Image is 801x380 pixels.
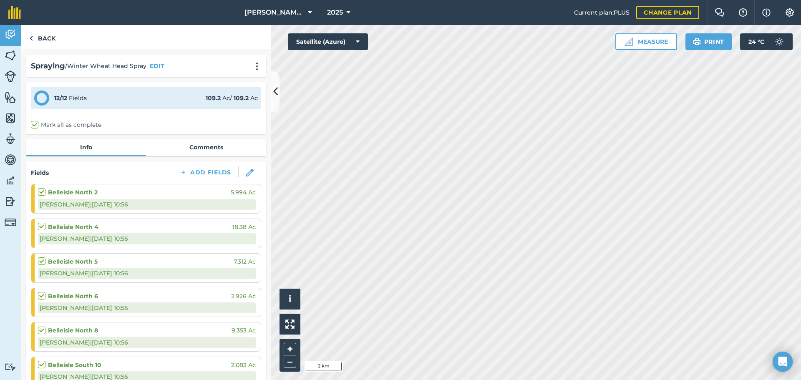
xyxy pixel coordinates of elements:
[625,38,633,46] img: Ruler icon
[48,292,98,301] strong: Belleisle North 6
[232,222,256,232] span: 18.38 Ac
[146,139,266,155] a: Comments
[48,188,98,197] strong: Belleisle North 2
[48,257,98,266] strong: Belleisle North 5
[740,33,793,50] button: 24 °C
[284,343,296,355] button: +
[48,360,101,370] strong: Belleisle South 10
[48,326,98,335] strong: Belleisle North 8
[21,25,64,50] a: Back
[773,352,793,372] div: Open Intercom Messenger
[5,49,16,62] img: svg+xml;base64,PHN2ZyB4bWxucz0iaHR0cDovL3d3dy53My5vcmcvMjAwMC9zdmciIHdpZHRoPSI1NiIgaGVpZ2h0PSI2MC...
[762,8,771,18] img: svg+xml;base64,PHN2ZyB4bWxucz0iaHR0cDovL3d3dy53My5vcmcvMjAwMC9zdmciIHdpZHRoPSIxNyIgaGVpZ2h0PSIxNy...
[5,154,16,166] img: svg+xml;base64,PD94bWwgdmVyc2lvbj0iMS4wIiBlbmNvZGluZz0idXRmLTgiPz4KPCEtLSBHZW5lcmF0b3I6IEFkb2JlIE...
[38,268,256,279] div: [PERSON_NAME] | [DATE] 10:56
[284,355,296,367] button: –
[54,94,67,102] strong: 12 / 12
[31,168,49,177] h4: Fields
[31,60,65,72] h2: Spraying
[231,292,256,301] span: 2.926 Ac
[615,33,677,50] button: Measure
[65,61,146,70] span: / Winter Wheat Head Spray
[280,289,300,310] button: i
[285,320,295,329] img: Four arrows, one pointing top left, one top right, one bottom right and the last bottom left
[54,93,87,103] div: Fields
[289,294,291,304] span: i
[5,216,16,228] img: svg+xml;base64,PD94bWwgdmVyc2lvbj0iMS4wIiBlbmNvZGluZz0idXRmLTgiPz4KPCEtLSBHZW5lcmF0b3I6IEFkb2JlIE...
[693,37,701,47] img: svg+xml;base64,PHN2ZyB4bWxucz0iaHR0cDovL3d3dy53My5vcmcvMjAwMC9zdmciIHdpZHRoPSIxOSIgaGVpZ2h0PSIyNC...
[38,233,256,244] div: [PERSON_NAME] | [DATE] 10:56
[173,166,238,178] button: Add Fields
[327,8,343,18] span: 2025
[206,93,258,103] div: Ac / Ac
[738,8,748,17] img: A question mark icon
[48,222,98,232] strong: Belleisle North 4
[5,112,16,124] img: svg+xml;base64,PHN2ZyB4bWxucz0iaHR0cDovL3d3dy53My5vcmcvMjAwMC9zdmciIHdpZHRoPSI1NiIgaGVpZ2h0PSI2MC...
[5,91,16,103] img: svg+xml;base64,PHN2ZyB4bWxucz0iaHR0cDovL3d3dy53My5vcmcvMjAwMC9zdmciIHdpZHRoPSI1NiIgaGVpZ2h0PSI2MC...
[231,360,256,370] span: 2.083 Ac
[234,94,249,102] strong: 109.2
[288,33,368,50] button: Satellite (Azure)
[150,61,164,70] button: EDIT
[38,302,256,313] div: [PERSON_NAME] | [DATE] 10:56
[31,121,101,129] label: Mark all as complete
[252,62,262,70] img: svg+xml;base64,PHN2ZyB4bWxucz0iaHR0cDovL3d3dy53My5vcmcvMjAwMC9zdmciIHdpZHRoPSIyMCIgaGVpZ2h0PSIyNC...
[785,8,795,17] img: A cog icon
[244,8,305,18] span: [PERSON_NAME] Farms
[5,70,16,82] img: svg+xml;base64,PD94bWwgdmVyc2lvbj0iMS4wIiBlbmNvZGluZz0idXRmLTgiPz4KPCEtLSBHZW5lcmF0b3I6IEFkb2JlIE...
[38,337,256,348] div: [PERSON_NAME] | [DATE] 10:56
[246,169,254,176] img: svg+xml;base64,PHN2ZyB3aWR0aD0iMTgiIGhlaWdodD0iMTgiIHZpZXdCb3g9IjAgMCAxOCAxOCIgZmlsbD0ibm9uZSIgeG...
[38,199,256,210] div: [PERSON_NAME] | [DATE] 10:56
[5,174,16,187] img: svg+xml;base64,PD94bWwgdmVyc2lvbj0iMS4wIiBlbmNvZGluZz0idXRmLTgiPz4KPCEtLSBHZW5lcmF0b3I6IEFkb2JlIE...
[232,326,256,335] span: 9.353 Ac
[685,33,732,50] button: Print
[8,6,21,19] img: fieldmargin Logo
[771,33,788,50] img: svg+xml;base64,PD94bWwgdmVyc2lvbj0iMS4wIiBlbmNvZGluZz0idXRmLTgiPz4KPCEtLSBHZW5lcmF0b3I6IEFkb2JlIE...
[5,363,16,371] img: svg+xml;base64,PD94bWwgdmVyc2lvbj0iMS4wIiBlbmNvZGluZz0idXRmLTgiPz4KPCEtLSBHZW5lcmF0b3I6IEFkb2JlIE...
[5,28,16,41] img: svg+xml;base64,PD94bWwgdmVyc2lvbj0iMS4wIiBlbmNvZGluZz0idXRmLTgiPz4KPCEtLSBHZW5lcmF0b3I6IEFkb2JlIE...
[26,139,146,155] a: Info
[231,188,256,197] span: 5.994 Ac
[5,195,16,208] img: svg+xml;base64,PD94bWwgdmVyc2lvbj0iMS4wIiBlbmNvZGluZz0idXRmLTgiPz4KPCEtLSBHZW5lcmF0b3I6IEFkb2JlIE...
[5,133,16,145] img: svg+xml;base64,PD94bWwgdmVyc2lvbj0iMS4wIiBlbmNvZGluZz0idXRmLTgiPz4KPCEtLSBHZW5lcmF0b3I6IEFkb2JlIE...
[206,94,221,102] strong: 109.2
[29,33,33,43] img: svg+xml;base64,PHN2ZyB4bWxucz0iaHR0cDovL3d3dy53My5vcmcvMjAwMC9zdmciIHdpZHRoPSI5IiBoZWlnaHQ9IjI0Ii...
[234,257,256,266] span: 7.312 Ac
[715,8,725,17] img: Two speech bubbles overlapping with the left bubble in the forefront
[636,6,699,19] a: Change plan
[574,8,630,17] span: Current plan : PLUS
[748,33,764,50] span: 24 ° C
